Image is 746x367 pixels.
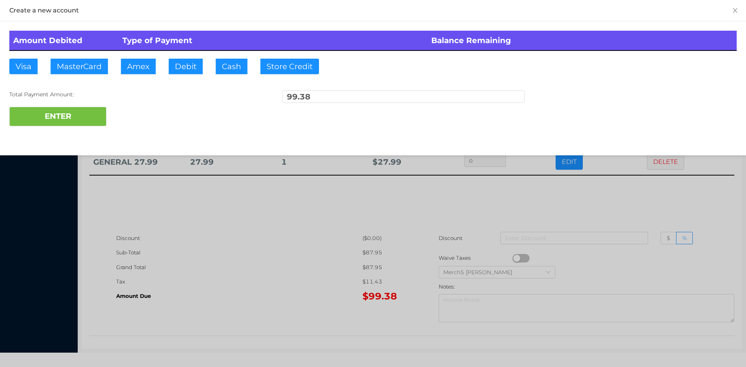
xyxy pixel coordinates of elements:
[9,59,38,74] button: Visa
[51,59,108,74] button: MasterCard
[427,31,737,50] th: Balance Remaining
[9,90,252,99] div: Total Payment Amount:
[216,59,248,74] button: Cash
[9,31,119,50] th: Amount Debited
[9,6,737,15] div: Create a new account
[732,7,738,14] i: icon: close
[121,59,156,74] button: Amex
[119,31,428,50] th: Type of Payment
[260,59,319,74] button: Store Credit
[9,107,106,126] button: ENTER
[169,59,203,74] button: Debit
